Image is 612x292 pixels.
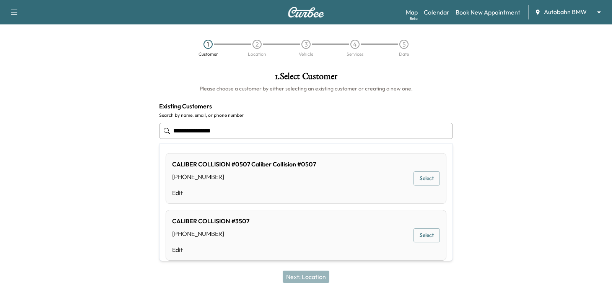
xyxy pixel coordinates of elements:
a: MapBeta [406,8,418,17]
h4: Existing Customers [159,102,453,111]
a: Edit [172,188,316,197]
div: [PHONE_NUMBER] [172,229,249,238]
div: Date [399,52,409,56]
div: 5 [399,40,409,49]
div: CALIBER COLLISION #0507 Caliber Collision #0507 [172,160,316,169]
label: Search by name, email, or phone number [159,112,453,118]
div: Vehicle [299,52,313,56]
div: 4 [350,40,360,49]
button: Select [413,171,440,186]
button: Select [413,228,440,242]
div: Beta [410,16,418,21]
h1: 1 . Select Customer [159,72,453,85]
div: Location [248,52,266,56]
h6: Please choose a customer by either selecting an existing customer or creating a new one. [159,85,453,92]
div: [PHONE_NUMBER] [172,172,316,181]
div: 1 [203,40,213,49]
div: 3 [301,40,311,49]
div: CALIBER COLLISION #3507 [172,216,249,226]
a: Calendar [424,8,449,17]
div: 2 [252,40,262,49]
a: Edit [172,245,249,254]
span: Autobahn BMW [544,8,587,16]
div: Customer [199,52,218,56]
img: Curbee Logo [288,7,324,18]
a: Book New Appointment [456,8,520,17]
div: Services [347,52,363,56]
